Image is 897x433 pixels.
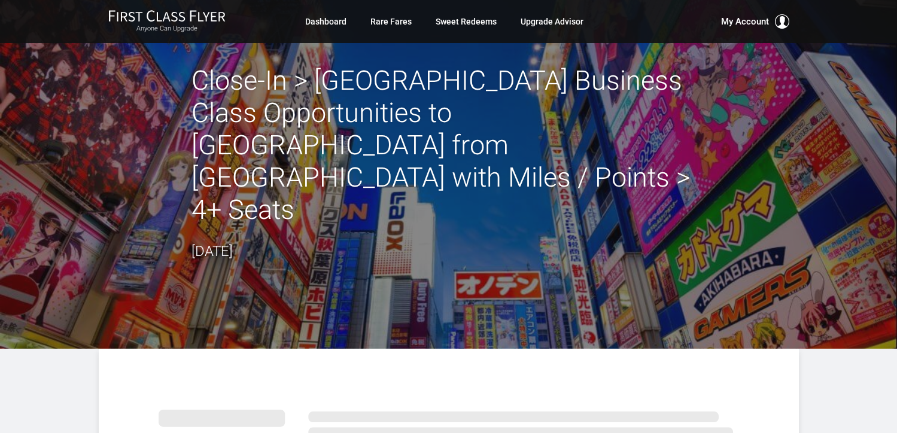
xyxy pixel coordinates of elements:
[108,10,226,33] a: First Class FlyerAnyone Can Upgrade
[191,65,706,226] h2: Close-In > [GEOGRAPHIC_DATA] Business Class Opportunities to [GEOGRAPHIC_DATA] from [GEOGRAPHIC_D...
[370,11,412,32] a: Rare Fares
[721,14,769,29] span: My Account
[108,25,226,33] small: Anyone Can Upgrade
[521,11,583,32] a: Upgrade Advisor
[721,14,789,29] button: My Account
[436,11,497,32] a: Sweet Redeems
[191,243,233,260] time: [DATE]
[108,10,226,22] img: First Class Flyer
[305,11,346,32] a: Dashboard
